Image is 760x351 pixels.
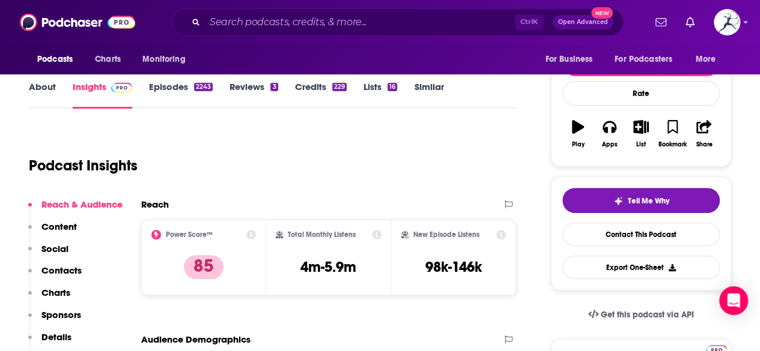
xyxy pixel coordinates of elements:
button: open menu [537,48,607,71]
input: Search podcasts, credits, & more... [205,13,515,32]
span: Charts [95,51,121,68]
a: Reviews3 [230,81,278,109]
img: Podchaser Pro [111,83,132,92]
span: Open Advanced [558,19,608,25]
div: Apps [602,141,618,148]
p: Content [41,221,77,232]
p: Reach & Audience [41,199,123,210]
div: Share [696,141,712,148]
a: Lists16 [363,81,397,109]
div: Rate [562,81,720,106]
button: Open AdvancedNew [553,15,613,29]
button: open menu [687,48,731,71]
button: Social [28,243,68,265]
button: Contacts [28,265,82,287]
a: Show notifications dropdown [651,12,671,32]
span: Ctrl K [515,14,543,30]
div: 16 [388,83,397,91]
p: Contacts [41,265,82,276]
button: Show profile menu [714,9,740,35]
a: Get this podcast via API [579,300,704,329]
span: Podcasts [37,51,73,68]
a: Episodes2243 [149,81,213,109]
h2: Total Monthly Listens [288,230,356,239]
span: Logged in as BloomsburySpecialInterest [714,9,740,35]
span: Get this podcast via API [601,310,694,320]
a: Show notifications dropdown [681,12,699,32]
button: List [625,112,657,155]
span: More [696,51,716,68]
div: List [636,141,646,148]
img: tell me why sparkle [613,196,623,206]
a: Credits229 [295,81,347,109]
button: Play [562,112,594,155]
h2: New Episode Listens [413,230,479,239]
div: Open Intercom Messenger [719,286,748,315]
button: Bookmark [657,112,688,155]
span: For Business [545,51,592,68]
button: Reach & Audience [28,199,123,221]
p: Sponsors [41,309,81,320]
img: Podchaser - Follow, Share and Rate Podcasts [20,11,135,34]
p: Charts [41,287,70,298]
p: 85 [184,255,223,279]
button: Apps [594,112,625,155]
h2: Power Score™ [166,230,213,239]
a: About [29,81,56,109]
p: Details [41,331,71,343]
div: Play [572,141,585,148]
div: Bookmark [658,141,687,148]
a: Contact This Podcast [562,223,720,246]
button: Sponsors [28,309,81,331]
button: Content [28,221,77,243]
a: Charts [87,48,128,71]
img: User Profile [714,9,740,35]
a: Similar [414,81,443,109]
h2: Audience Demographics [141,334,251,345]
a: InsightsPodchaser Pro [73,81,132,109]
button: tell me why sparkleTell Me Why [562,188,720,213]
div: Search podcasts, credits, & more... [172,8,624,36]
div: 229 [332,83,347,91]
span: Monitoring [142,51,185,68]
button: Share [689,112,720,155]
div: 3 [270,83,278,91]
h3: 98k-146k [425,258,482,276]
span: Tell Me Why [628,196,669,206]
span: New [591,7,613,19]
h3: 4m-5.9m [300,258,356,276]
button: Export One-Sheet [562,256,720,279]
span: For Podcasters [615,51,672,68]
h1: Podcast Insights [29,157,138,175]
h2: Reach [141,199,169,210]
button: open menu [29,48,88,71]
button: open menu [607,48,690,71]
button: Charts [28,287,70,309]
button: open menu [134,48,201,71]
div: 2243 [194,83,213,91]
p: Social [41,243,68,254]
